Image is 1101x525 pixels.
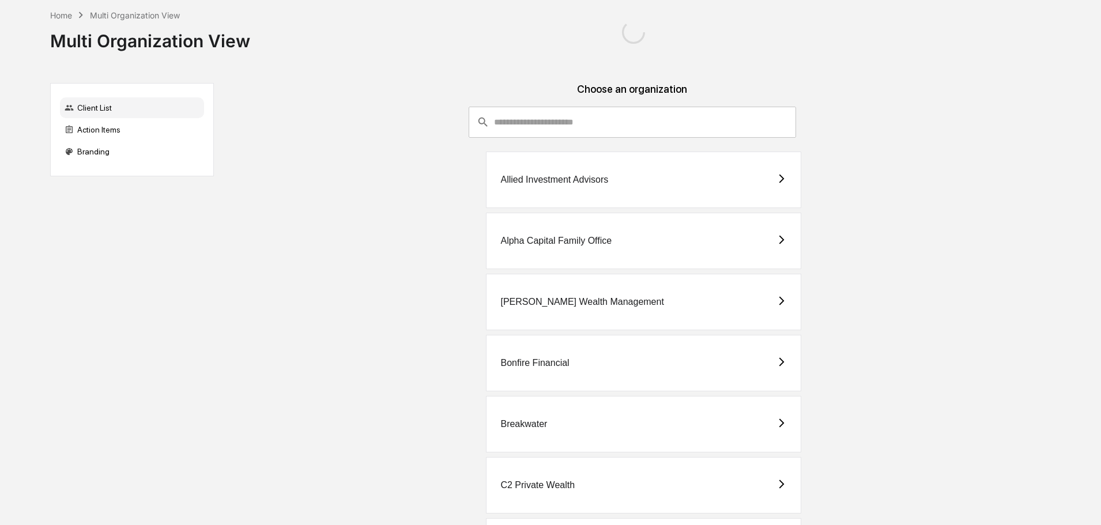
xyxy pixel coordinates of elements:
[50,10,72,20] div: Home
[60,97,204,118] div: Client List
[60,141,204,162] div: Branding
[223,83,1041,107] div: Choose an organization
[90,10,180,20] div: Multi Organization View
[50,21,250,51] div: Multi Organization View
[500,480,575,490] div: C2 Private Wealth
[60,119,204,140] div: Action Items
[500,419,547,429] div: Breakwater
[500,297,663,307] div: [PERSON_NAME] Wealth Management
[500,175,608,185] div: Allied Investment Advisors
[500,358,569,368] div: Bonfire Financial
[469,107,796,138] div: consultant-dashboard__filter-organizations-search-bar
[500,236,612,246] div: Alpha Capital Family Office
